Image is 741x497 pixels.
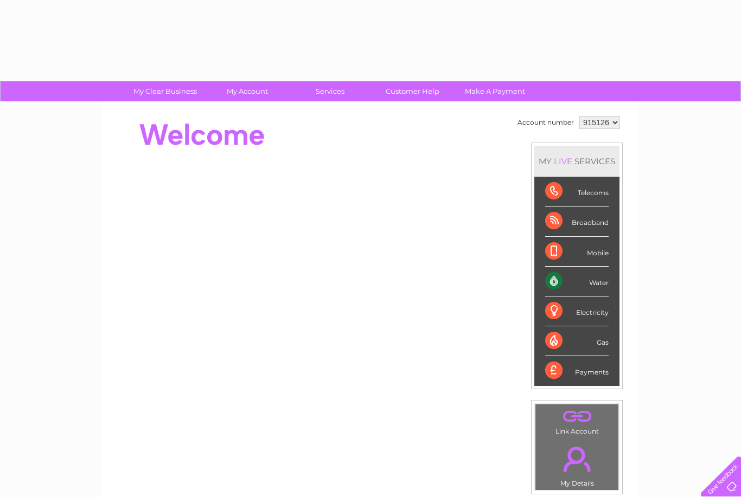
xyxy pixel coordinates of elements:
[545,206,609,236] div: Broadband
[120,81,210,101] a: My Clear Business
[538,440,616,478] a: .
[203,81,292,101] a: My Account
[545,177,609,206] div: Telecoms
[285,81,375,101] a: Services
[545,237,609,267] div: Mobile
[545,296,609,326] div: Electricity
[534,146,619,177] div: MY SERVICES
[545,356,609,385] div: Payments
[515,113,577,132] td: Account number
[535,437,619,490] td: My Details
[535,404,619,438] td: Link Account
[538,407,616,426] a: .
[545,326,609,356] div: Gas
[450,81,540,101] a: Make A Payment
[368,81,457,101] a: Customer Help
[552,156,574,166] div: LIVE
[545,267,609,296] div: Water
